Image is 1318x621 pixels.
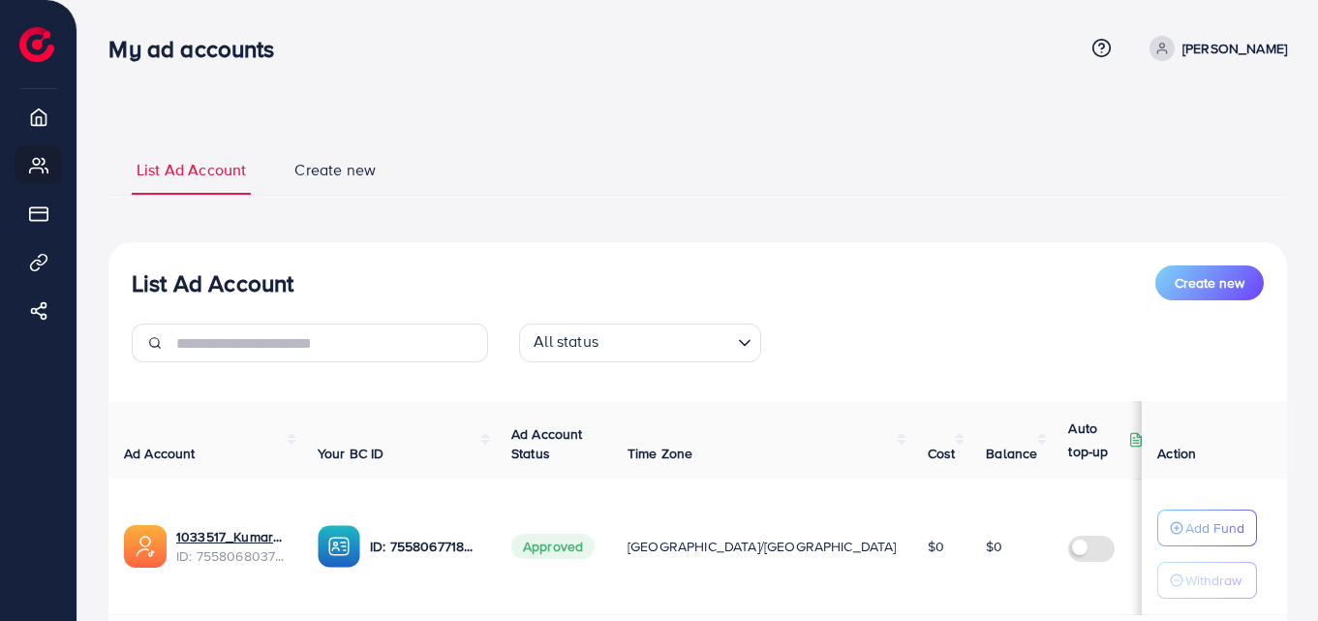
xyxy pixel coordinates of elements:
div: <span class='underline'>1033517_Kumar757_1759749870200</span></br>7558068037274845201 [176,527,287,567]
p: ID: 7558067718818430977 [370,535,480,558]
span: [GEOGRAPHIC_DATA]/[GEOGRAPHIC_DATA] [628,537,897,556]
input: Search for option [604,327,730,357]
span: Ad Account Status [511,424,583,463]
img: ic-ads-acc.e4c84228.svg [124,525,167,568]
img: logo [19,27,54,62]
h3: List Ad Account [132,269,293,297]
button: Add Fund [1157,510,1257,546]
button: Withdraw [1157,562,1257,599]
span: All status [530,326,602,357]
span: Your BC ID [318,444,384,463]
p: [PERSON_NAME] [1182,37,1287,60]
p: Auto top-up [1068,417,1124,463]
span: Action [1157,444,1196,463]
h3: My ad accounts [108,35,290,63]
p: Withdraw [1185,569,1241,592]
span: Create new [1175,273,1244,293]
span: Create new [294,159,376,181]
span: $0 [986,537,1002,556]
span: Time Zone [628,444,692,463]
span: Balance [986,444,1037,463]
span: Cost [928,444,956,463]
span: Ad Account [124,444,196,463]
a: [PERSON_NAME] [1142,36,1287,61]
span: $0 [928,537,944,556]
a: 1033517_Kumar757_1759749870200 [176,527,287,546]
span: ID: 7558068037274845201 [176,546,287,566]
span: List Ad Account [137,159,246,181]
p: Add Fund [1185,516,1244,540]
iframe: Chat [1236,534,1303,606]
div: Search for option [519,324,761,362]
button: Create new [1155,265,1264,300]
span: Approved [511,534,595,559]
img: ic-ba-acc.ded83a64.svg [318,525,360,568]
